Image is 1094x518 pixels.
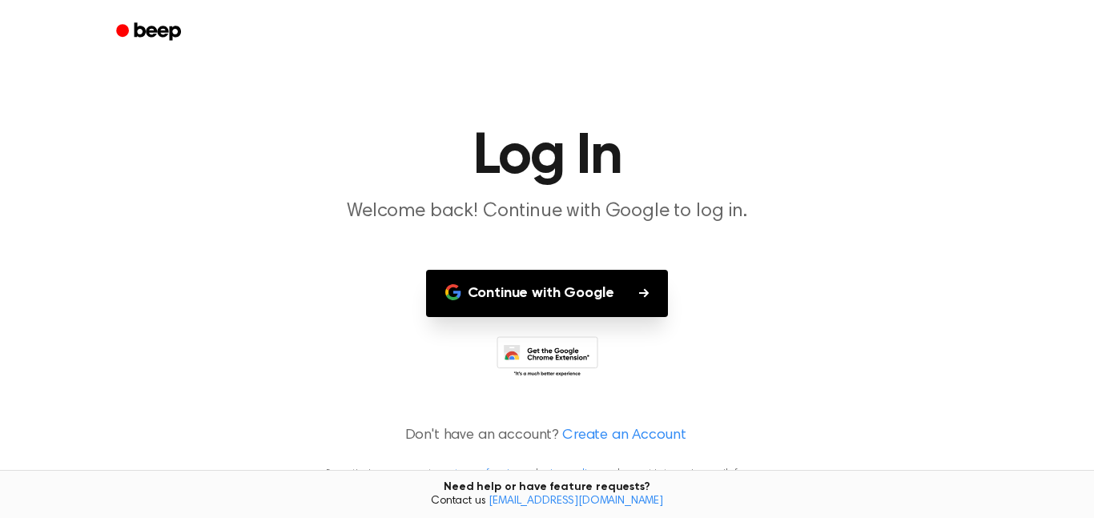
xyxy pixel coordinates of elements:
button: Continue with Google [426,270,669,317]
a: Create an Account [562,425,686,447]
a: terms of service [455,468,518,478]
a: Beep [105,17,195,48]
h1: Log In [137,128,957,186]
p: Welcome back! Continue with Google to log in. [239,199,855,225]
p: Don't have an account? [19,425,1075,447]
p: By continuing, you agree to our and , and you opt in to receive emails from us. [19,466,1075,480]
a: privacy policy [541,468,596,478]
span: Contact us [10,495,1084,509]
a: [EMAIL_ADDRESS][DOMAIN_NAME] [489,496,663,507]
